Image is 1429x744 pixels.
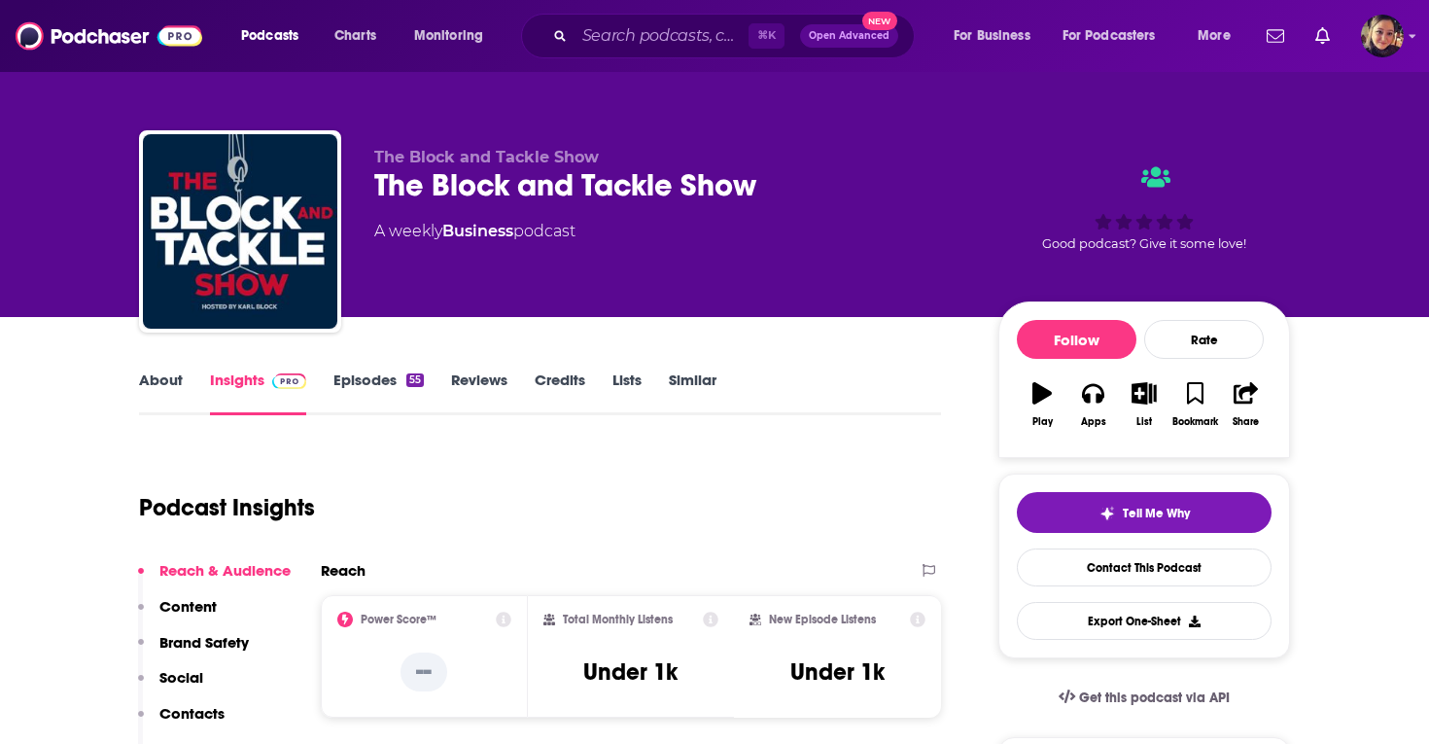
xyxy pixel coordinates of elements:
a: Show notifications dropdown [1259,19,1292,53]
input: Search podcasts, credits, & more... [575,20,749,52]
span: Podcasts [241,22,298,50]
h2: Reach [321,561,366,580]
p: Content [159,597,217,616]
button: open menu [1184,20,1255,52]
span: Tell Me Why [1123,506,1190,521]
p: Reach & Audience [159,561,291,580]
h3: Under 1k [583,657,678,687]
div: Rate [1144,320,1264,359]
span: New [862,12,897,30]
h2: Total Monthly Listens [563,613,673,626]
p: Social [159,668,203,687]
div: Search podcasts, credits, & more... [540,14,933,58]
span: Get this podcast via API [1079,690,1230,706]
a: Lists [612,371,642,415]
span: For Business [954,22,1030,50]
h2: New Episode Listens [769,613,876,626]
img: User Profile [1361,15,1404,57]
div: Share [1233,416,1259,428]
button: Play [1017,370,1067,440]
span: The Block and Tackle Show [374,148,599,166]
button: Apps [1067,370,1118,440]
div: 55 [406,373,424,387]
button: Follow [1017,320,1136,359]
img: The Block and Tackle Show [143,134,337,329]
span: Logged in as Sydneyk [1361,15,1404,57]
span: Open Advanced [809,31,889,41]
button: open menu [227,20,324,52]
a: Episodes55 [333,371,424,415]
span: More [1198,22,1231,50]
a: Credits [535,371,585,415]
a: Get this podcast via API [1043,674,1245,722]
a: Reviews [451,371,507,415]
p: Contacts [159,704,225,723]
button: Bookmark [1169,370,1220,440]
span: Good podcast? Give it some love! [1042,236,1246,251]
div: Apps [1081,416,1106,428]
button: Content [138,597,217,633]
button: open menu [1050,20,1184,52]
a: Business [442,222,513,240]
button: Social [138,668,203,704]
button: open menu [940,20,1055,52]
div: List [1136,416,1152,428]
div: Play [1032,416,1053,428]
a: Charts [322,20,388,52]
span: For Podcasters [1063,22,1156,50]
button: List [1119,370,1169,440]
button: Reach & Audience [138,561,291,597]
p: -- [401,653,447,691]
button: open menu [401,20,508,52]
button: Share [1221,370,1272,440]
div: Good podcast? Give it some love! [998,148,1290,268]
button: Open AdvancedNew [800,24,898,48]
a: Contact This Podcast [1017,549,1272,586]
p: Brand Safety [159,633,249,652]
a: About [139,371,183,415]
div: Bookmark [1172,416,1218,428]
button: tell me why sparkleTell Me Why [1017,492,1272,533]
a: Similar [669,371,716,415]
button: Contacts [138,704,225,740]
a: Show notifications dropdown [1307,19,1338,53]
span: ⌘ K [749,23,784,49]
div: A weekly podcast [374,220,575,243]
h3: Under 1k [790,657,885,687]
a: InsightsPodchaser Pro [210,371,306,415]
button: Brand Safety [138,633,249,669]
span: Monitoring [414,22,483,50]
img: tell me why sparkle [1099,506,1115,521]
img: Podchaser - Follow, Share and Rate Podcasts [16,18,202,54]
button: Show profile menu [1361,15,1404,57]
h2: Power Score™ [361,613,436,626]
img: Podchaser Pro [272,373,306,389]
button: Export One-Sheet [1017,602,1272,640]
span: Charts [334,22,376,50]
h1: Podcast Insights [139,493,315,522]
